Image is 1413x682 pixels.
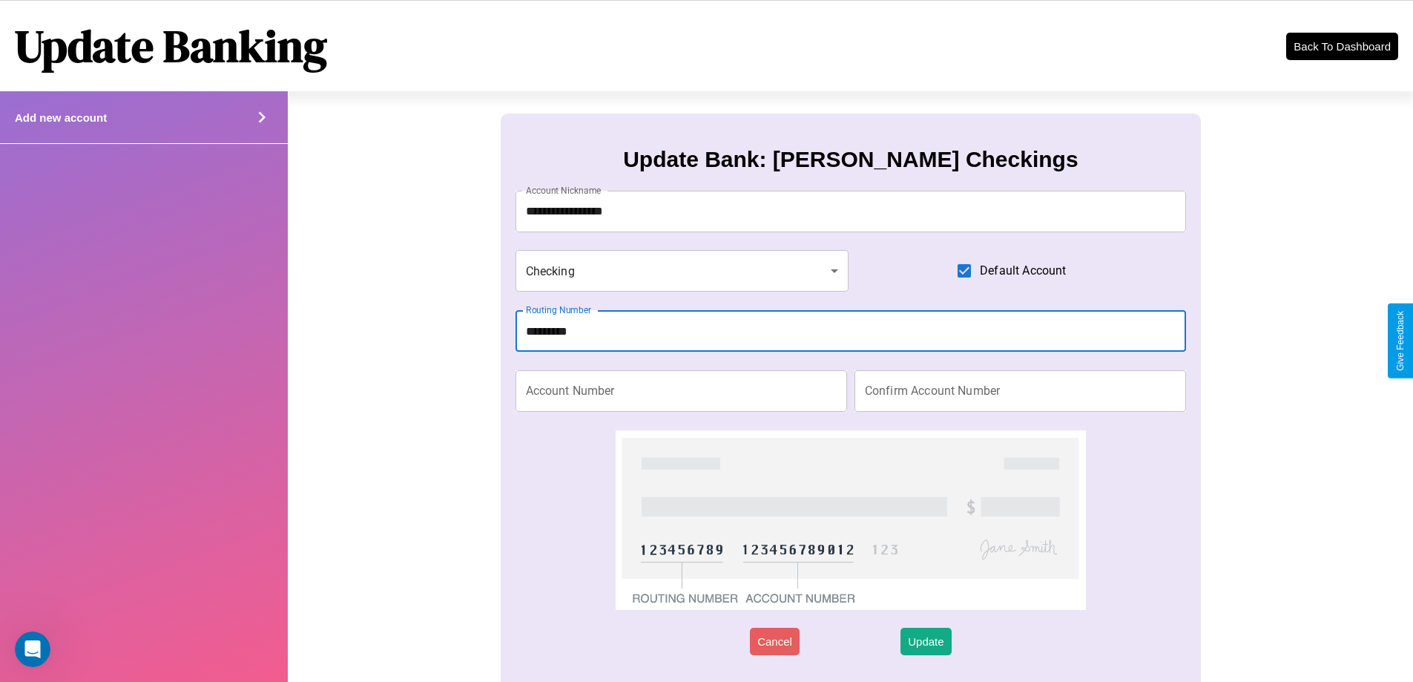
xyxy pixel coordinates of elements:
[623,147,1078,172] h3: Update Bank: [PERSON_NAME] Checkings
[516,250,849,292] div: Checking
[900,628,951,655] button: Update
[15,632,50,667] iframe: Intercom live chat
[526,184,602,197] label: Account Nickname
[1395,311,1406,371] div: Give Feedback
[1286,33,1398,60] button: Back To Dashboard
[15,16,327,76] h1: Update Banking
[15,111,107,124] h4: Add new account
[980,262,1066,280] span: Default Account
[616,430,1085,610] img: check
[526,304,591,316] label: Routing Number
[750,628,800,655] button: Cancel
